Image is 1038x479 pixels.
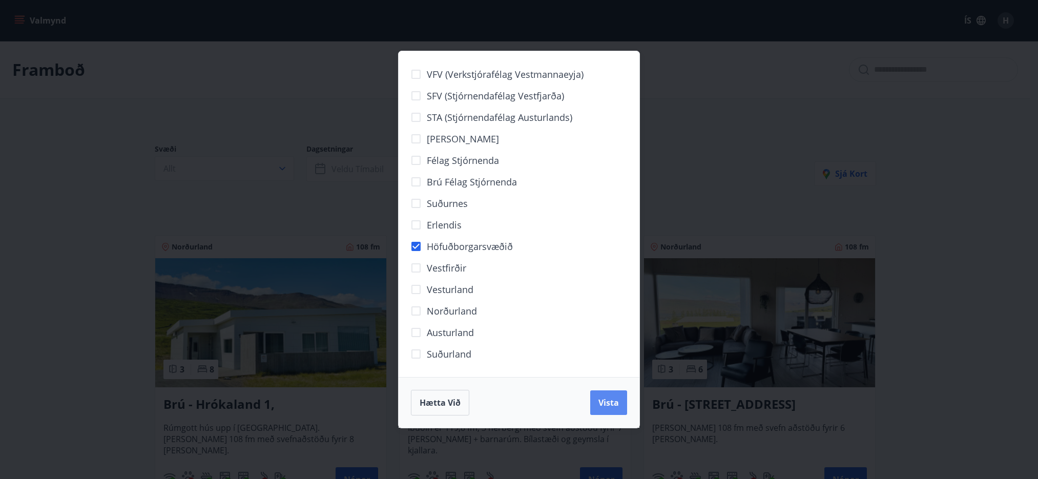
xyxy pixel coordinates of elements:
[427,261,466,275] span: Vestfirðir
[598,397,619,408] span: Vista
[411,390,469,415] button: Hætta við
[427,326,474,339] span: Austurland
[590,390,627,415] button: Vista
[427,218,462,232] span: Erlendis
[427,68,584,81] span: VFV (Verkstjórafélag Vestmannaeyja)
[427,132,499,145] span: [PERSON_NAME]
[427,154,499,167] span: Félag stjórnenda
[420,397,461,408] span: Hætta við
[427,240,513,253] span: Höfuðborgarsvæðið
[427,175,517,189] span: Brú félag stjórnenda
[427,89,564,102] span: SFV (Stjórnendafélag Vestfjarða)
[427,197,468,210] span: Suðurnes
[427,304,477,318] span: Norðurland
[427,111,572,124] span: STA (Stjórnendafélag Austurlands)
[427,283,473,296] span: Vesturland
[427,347,471,361] span: Suðurland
